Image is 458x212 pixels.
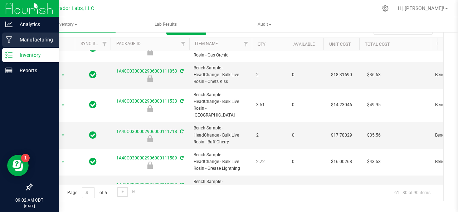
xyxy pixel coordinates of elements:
span: 2 [256,132,283,139]
span: Bench Sample - HeadChange - Bulk Live Rosin - Grease Monkey [194,178,248,199]
div: Manage settings [381,5,390,12]
span: select [59,157,68,167]
td: $18.31690 [323,62,359,89]
inline-svg: Reports [5,67,13,74]
div: Bench Sample [109,105,190,112]
div: Bench Sample [109,75,190,82]
a: Item Name [195,41,218,46]
span: In Sync [89,157,97,167]
div: Bench Sample [109,162,190,169]
span: 0 [292,72,319,78]
span: 2 [256,72,283,78]
span: Audit [216,18,313,32]
p: Manufacturing [13,35,55,44]
span: $49.95 [364,100,384,110]
a: Sync Status [81,41,108,46]
span: Sync from Compliance System [179,156,184,161]
a: Package ID [116,41,141,46]
a: 1A40C0300002906000111533 [116,99,177,104]
span: Hi, [PERSON_NAME]! [398,5,444,11]
a: Qty [258,42,265,47]
a: 1A40C0300002906000111853 [116,69,177,74]
a: Filter [99,38,111,50]
span: Curador Labs, LLC [52,5,94,11]
inline-svg: Analytics [5,21,13,28]
p: Analytics [13,20,55,29]
iframe: Resource center [7,155,29,176]
span: In Sync [89,70,97,80]
span: $36.63 [364,70,384,80]
span: $43.53 [364,157,384,167]
span: Sync from Compliance System [179,182,184,187]
a: Lab Results [116,17,215,32]
span: select [59,130,68,140]
a: Filter [240,38,252,50]
span: In Sync [89,43,97,53]
span: Bench Sample - HeadChange - Bulk Live Rosin - Chefs Kiss [194,65,248,85]
a: 1A40C0300002906000111282 [116,182,177,187]
a: Audit [215,17,314,32]
span: 2.72 [256,158,283,165]
span: Bench Sample - HeadChange - Bulk Live Rosin - [GEOGRAPHIC_DATA] [194,92,248,119]
td: $16.00268 [323,149,359,176]
a: Unit Cost [329,42,351,47]
span: Bench Sample - HeadChange - Bulk Live Rosin - Grease Lightning [194,152,248,172]
span: 61 - 80 of 90 items [389,187,436,198]
inline-svg: Manufacturing [5,36,13,43]
p: 09:02 AM CDT [3,197,55,203]
a: Available [293,42,315,47]
p: [DATE] [3,203,55,209]
td: $17.78029 [323,122,359,149]
span: Page of 5 [61,187,113,198]
a: Total Cost [365,42,390,47]
iframe: Resource center unread badge [21,154,30,162]
span: $35.56 [364,130,384,140]
span: In Sync [89,100,97,110]
td: $15.45145 [323,176,359,202]
span: $33.99 [364,183,384,194]
div: Bench Sample [109,135,190,142]
inline-svg: Inventory [5,51,13,59]
a: Inventory [17,17,116,32]
span: 0 [292,132,319,139]
p: Inventory [13,51,55,59]
span: In Sync [89,183,97,193]
td: $14.23046 [323,89,359,122]
a: 1A40C0300002906000111589 [116,156,177,161]
a: Go to the last page [129,187,139,197]
a: 1A40C0300002906000111718 [116,129,177,134]
span: In Sync [89,130,97,140]
span: 3.51 [256,102,283,108]
span: select [59,70,68,80]
span: Sync from Compliance System [179,69,184,74]
span: Bench Sample - HeadChange - Bulk Live Rosin - Buff Cherry [194,125,248,146]
span: 0 [292,102,319,108]
a: Filter [177,38,189,50]
span: Sync from Compliance System [179,99,184,104]
p: Reports [13,66,55,75]
div: Bench Sample [109,48,190,55]
span: select [59,100,68,110]
span: Lab Results [145,21,186,28]
span: select [59,183,68,193]
input: 4 [82,187,95,198]
a: Go to the next page [117,187,128,197]
span: 0 [292,158,319,165]
span: Sync from Compliance System [179,129,184,134]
